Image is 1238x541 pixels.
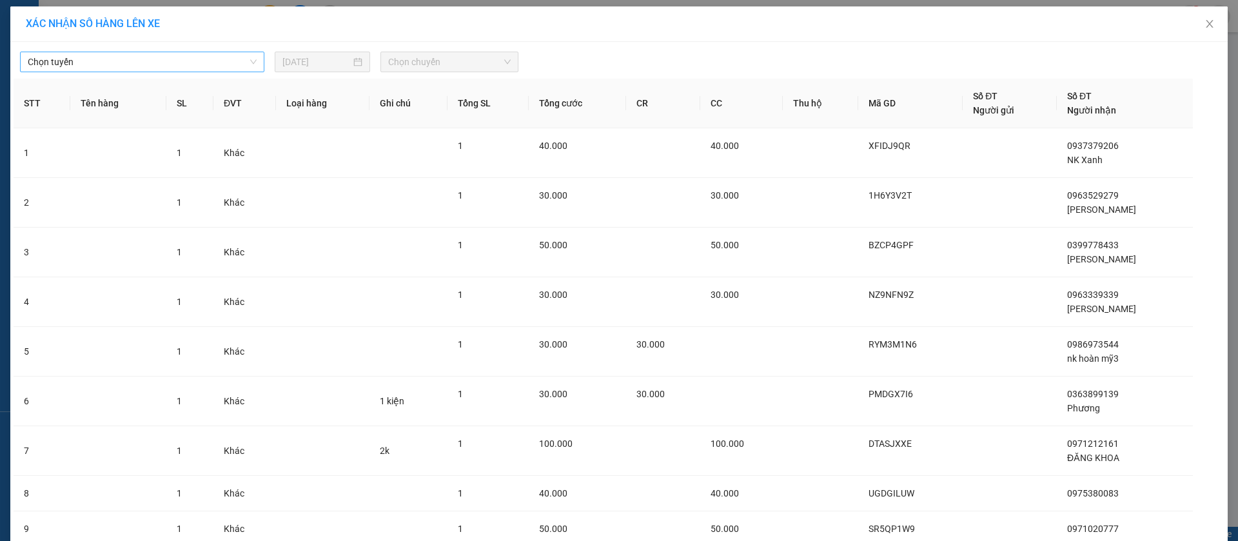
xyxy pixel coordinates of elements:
span: UGDGILUW [869,488,914,498]
span: Số ĐT [1067,91,1092,101]
span: 50.000 [711,524,739,534]
span: [PERSON_NAME] [1067,204,1136,215]
span: 0363899139 [1067,389,1119,399]
span: close [1204,19,1215,29]
span: 0963339339 [1067,290,1119,300]
span: 100.000 [711,438,744,449]
span: 1 [458,339,463,349]
span: 30.000 [539,190,567,201]
span: 1 [177,524,182,534]
td: 1 [14,128,70,178]
th: Mã GD [858,79,963,128]
span: 30.000 [711,290,739,300]
span: 40.000 [539,141,567,151]
td: Khác [213,327,276,377]
span: 1 [458,190,463,201]
span: 2k [380,446,389,456]
th: Tổng cước [529,79,625,128]
span: 100.000 [539,438,573,449]
span: 30.000 [539,290,567,300]
td: 8 [14,476,70,511]
span: PMDGX7I6 [869,389,913,399]
span: 1 [458,290,463,300]
span: 30.000 [636,389,665,399]
span: 1 kiện [380,396,404,406]
span: 1 [458,524,463,534]
span: 1 [458,488,463,498]
th: Tên hàng [70,79,166,128]
span: Phương [1067,403,1100,413]
span: 1 [177,446,182,456]
span: 30.000 [539,389,567,399]
td: 7 [14,426,70,476]
td: 2 [14,178,70,228]
span: nk hoàn mỹ3 [1067,353,1119,364]
span: Chọn chuyến [388,52,511,72]
td: 4 [14,277,70,327]
span: 0937379206 [1067,141,1119,151]
td: Khác [213,277,276,327]
span: 1 [177,346,182,357]
span: Người nhận [1067,105,1116,115]
span: Chọn tuyến [28,52,257,72]
span: 30.000 [711,190,739,201]
span: 1H6Y3V2T [869,190,912,201]
th: ĐVT [213,79,276,128]
th: Ghi chú [369,79,448,128]
span: 1 [177,297,182,307]
td: Khác [213,128,276,178]
td: 5 [14,327,70,377]
span: NZ9NFN9Z [869,290,914,300]
span: 0399778433 [1067,240,1119,250]
td: Khác [213,426,276,476]
span: SR5QP1W9 [869,524,915,534]
span: DTASJXXE [869,438,912,449]
span: 40.000 [711,488,739,498]
span: 1 [177,247,182,257]
span: 1 [177,396,182,406]
td: Khác [213,476,276,511]
th: Tổng SL [447,79,529,128]
span: 1 [458,240,463,250]
span: 1 [458,438,463,449]
span: 0971020777 [1067,524,1119,534]
span: 1 [177,197,182,208]
span: ĐĂNG KHOA [1067,453,1119,463]
th: CR [626,79,700,128]
span: 1 [177,488,182,498]
span: 1 [177,148,182,158]
span: Số ĐT [973,91,997,101]
span: NK Xanh [1067,155,1103,165]
span: BZCP4GPF [869,240,914,250]
span: [PERSON_NAME] [1067,304,1136,314]
span: 1 [458,389,463,399]
span: 50.000 [711,240,739,250]
span: Người gửi [973,105,1014,115]
span: 1 [458,141,463,151]
span: 30.000 [539,339,567,349]
span: 40.000 [539,488,567,498]
span: 50.000 [539,240,567,250]
input: 13/08/2025 [282,55,351,69]
th: Loại hàng [276,79,369,128]
span: 0963529279 [1067,190,1119,201]
span: RYM3M1N6 [869,339,917,349]
td: 3 [14,228,70,277]
span: 0986973544 [1067,339,1119,349]
th: STT [14,79,70,128]
span: 30.000 [636,339,665,349]
span: [PERSON_NAME] [1067,254,1136,264]
span: 0975380083 [1067,488,1119,498]
span: XÁC NHẬN SỐ HÀNG LÊN XE [26,17,160,30]
td: Khác [213,178,276,228]
td: Khác [213,228,276,277]
span: 0971212161 [1067,438,1119,449]
span: 50.000 [539,524,567,534]
th: SL [166,79,213,128]
span: XFIDJ9QR [869,141,910,151]
th: CC [700,79,783,128]
td: 6 [14,377,70,426]
th: Thu hộ [783,79,858,128]
button: Close [1192,6,1228,43]
span: 40.000 [711,141,739,151]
